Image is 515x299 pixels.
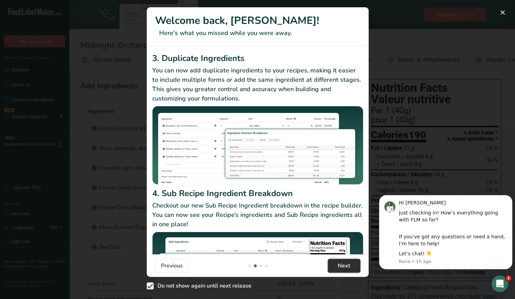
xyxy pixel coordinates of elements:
[491,275,508,292] iframe: Intercom live chat
[338,262,350,270] span: Next
[152,106,363,185] img: Duplicate Ingredients
[152,66,363,103] p: You can now add duplicate ingredients to your recipes, making it easier to include multiple forms...
[161,262,183,270] span: Previous
[155,13,360,28] h1: Welcome back, [PERSON_NAME]!
[154,282,251,289] span: Do not show again until next release
[506,275,511,281] span: 1
[155,259,189,273] button: Previous
[155,28,360,38] p: Here's what you missed while you were away.
[376,189,515,273] iframe: Intercom notifications message
[152,201,363,229] p: Checkout our new Sub Recipe Ingredient breakdown in the recipe builder. You can now see your Reci...
[152,187,363,200] h2: 4. Sub Recipe Ingredient Breakdown
[328,259,360,273] button: Next
[152,52,363,64] h2: 3. Duplicate Ingredients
